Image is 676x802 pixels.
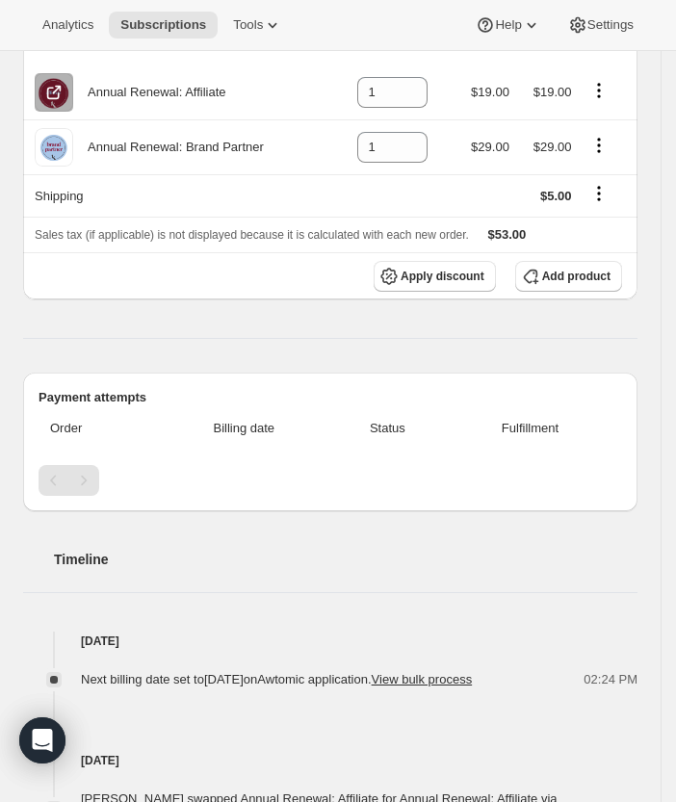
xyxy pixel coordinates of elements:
button: Tools [221,12,294,39]
span: Billing date [163,419,325,438]
th: Order [39,407,157,450]
nav: Pagination [39,465,622,496]
span: Add product [542,269,611,284]
span: Sales tax (if applicable) is not displayed because it is calculated with each new order. [35,228,469,242]
div: Annual Renewal: Affiliate [73,83,226,102]
span: Next billing date set to [DATE] on Awtomic application . [81,672,472,686]
th: Shipping [23,174,330,217]
div: Open Intercom Messenger [19,717,65,763]
h4: [DATE] [23,632,637,651]
button: View bulk process [372,672,473,686]
button: Product actions [584,80,614,101]
button: Analytics [31,12,105,39]
span: $53.00 [488,227,527,242]
span: $29.00 [471,140,509,154]
button: Settings [557,12,645,39]
button: Add product [515,261,622,292]
span: $5.00 [540,189,572,203]
img: product img [35,128,72,167]
span: Help [495,17,521,33]
button: Product actions [584,135,614,156]
span: Settings [587,17,634,33]
button: Apply discount [374,261,496,292]
h4: [DATE] [23,751,637,770]
span: Fulfillment [450,419,611,438]
h2: Payment attempts [39,388,622,407]
button: Shipping actions [584,183,614,204]
span: Apply discount [401,269,484,284]
span: $19.00 [471,85,509,99]
button: Help [464,12,552,39]
span: 02:24 PM [584,670,637,689]
span: Status [337,419,438,438]
span: Analytics [42,17,93,33]
span: Tools [233,17,263,33]
span: $19.00 [533,85,572,99]
span: Subscriptions [120,17,206,33]
div: Annual Renewal: Brand Partner [73,138,264,157]
h2: Timeline [54,550,637,569]
button: Subscriptions [109,12,218,39]
span: $29.00 [533,140,572,154]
